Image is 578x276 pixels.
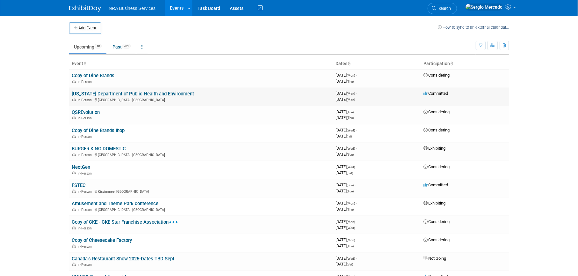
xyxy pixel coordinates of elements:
[347,165,355,169] span: (Wed)
[77,135,94,139] span: In-Person
[77,244,94,249] span: In-Person
[72,189,330,194] div: Kissimmee, [GEOGRAPHIC_DATA]
[72,153,76,156] img: In-Person Event
[336,152,354,157] span: [DATE]
[336,97,355,102] span: [DATE]
[347,116,354,120] span: (Thu)
[347,110,354,114] span: (Tue)
[72,244,76,248] img: In-Person Event
[465,4,503,11] img: Sergio Mercado
[69,5,101,12] img: ExhibitDay
[347,238,355,242] span: (Mon)
[72,146,126,152] a: BURGER KING DOMESTIC
[356,91,357,96] span: -
[72,263,76,266] img: In-Person Event
[95,44,102,48] span: 40
[72,135,76,138] img: In-Person Event
[72,226,76,229] img: In-Person Event
[336,73,357,78] span: [DATE]
[72,207,330,212] div: [GEOGRAPHIC_DATA], [GEOGRAPHIC_DATA]
[69,41,106,53] a: Upcoming40
[356,128,357,132] span: -
[423,256,446,261] span: Not Going
[450,61,453,66] a: Sort by Participation Type
[423,164,450,169] span: Considering
[347,92,355,95] span: (Mon)
[336,146,357,151] span: [DATE]
[336,256,357,261] span: [DATE]
[347,80,354,83] span: (Thu)
[108,41,135,53] a: Past324
[336,201,357,205] span: [DATE]
[336,134,352,138] span: [DATE]
[347,171,353,175] span: (Sat)
[423,128,450,132] span: Considering
[83,61,86,66] a: Sort by Event Name
[347,208,354,211] span: (Thu)
[347,98,355,101] span: (Mon)
[355,183,356,187] span: -
[347,226,355,230] span: (Wed)
[109,6,155,11] span: NRA Business Services
[336,225,355,230] span: [DATE]
[347,74,355,77] span: (Mon)
[69,22,101,34] button: Add Event
[77,116,94,120] span: In-Person
[72,183,86,188] a: FSTEC
[347,61,350,66] a: Sort by Start Date
[356,164,357,169] span: -
[72,256,174,262] a: Canada's Restaurant Show 2025-Dates TBD Sept
[72,152,330,157] div: [GEOGRAPHIC_DATA], [GEOGRAPHIC_DATA]
[77,208,94,212] span: In-Person
[336,207,354,212] span: [DATE]
[336,243,354,248] span: [DATE]
[356,256,357,261] span: -
[336,115,354,120] span: [DATE]
[336,262,353,266] span: [DATE]
[423,73,450,78] span: Considering
[72,97,330,102] div: [GEOGRAPHIC_DATA], [GEOGRAPHIC_DATA]
[347,244,354,248] span: (Thu)
[72,201,158,206] a: Amusement and Theme Park conference
[423,91,448,96] span: Committed
[347,147,355,150] span: (Wed)
[356,219,357,224] span: -
[356,237,357,242] span: -
[336,189,354,193] span: [DATE]
[428,3,457,14] a: Search
[355,109,356,114] span: -
[336,183,356,187] span: [DATE]
[347,257,355,260] span: (Wed)
[333,58,421,69] th: Dates
[336,128,357,132] span: [DATE]
[72,237,132,243] a: Copy of Cheesecake Factory
[336,170,353,175] span: [DATE]
[77,263,94,267] span: In-Person
[72,98,76,101] img: In-Person Event
[72,128,125,133] a: Copy of Dine Brands Ihop
[77,190,94,194] span: In-Person
[347,153,354,156] span: (Sun)
[72,109,100,115] a: QSREvolution
[77,226,94,230] span: In-Person
[77,98,94,102] span: In-Person
[72,80,76,83] img: In-Person Event
[423,237,450,242] span: Considering
[336,237,357,242] span: [DATE]
[122,44,131,48] span: 324
[347,183,354,187] span: (Sun)
[423,146,445,151] span: Exhibiting
[72,116,76,119] img: In-Person Event
[77,80,94,84] span: In-Person
[336,164,357,169] span: [DATE]
[72,190,76,193] img: In-Person Event
[356,146,357,151] span: -
[423,183,448,187] span: Committed
[423,201,445,205] span: Exhibiting
[336,91,357,96] span: [DATE]
[347,129,355,132] span: (Wed)
[72,208,76,211] img: In-Person Event
[336,219,357,224] span: [DATE]
[347,190,354,193] span: (Tue)
[347,135,352,138] span: (Fri)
